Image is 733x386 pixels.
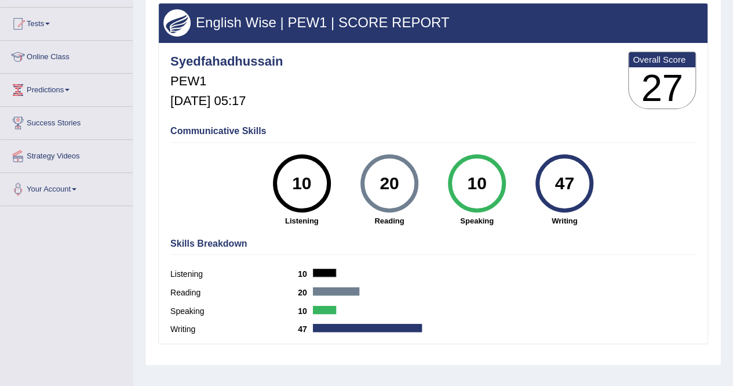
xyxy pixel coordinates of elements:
[163,9,191,37] img: wings.png
[264,215,340,226] strong: Listening
[298,306,313,316] b: 10
[298,269,313,279] b: 10
[170,287,298,299] label: Reading
[298,324,313,334] b: 47
[298,288,313,297] b: 20
[170,323,298,336] label: Writing
[170,268,298,280] label: Listening
[368,159,410,208] div: 20
[170,126,696,136] h4: Communicative Skills
[544,159,586,208] div: 47
[439,215,515,226] strong: Speaking
[170,94,283,108] h5: [DATE] 05:17
[1,140,133,169] a: Strategy Videos
[527,215,603,226] strong: Writing
[170,239,696,249] h4: Skills Breakdown
[170,74,283,88] h5: PEW1
[163,15,703,30] h3: English Wise | PEW1 | SCORE REPORT
[280,159,323,208] div: 10
[351,215,427,226] strong: Reading
[1,41,133,70] a: Online Class
[170,305,298,318] label: Speaking
[455,159,498,208] div: 10
[170,55,283,68] h4: Syedfahadhussain
[1,74,133,103] a: Predictions
[629,67,695,109] h3: 27
[1,173,133,202] a: Your Account
[1,8,133,37] a: Tests
[1,107,133,136] a: Success Stories
[633,55,691,64] b: Overall Score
